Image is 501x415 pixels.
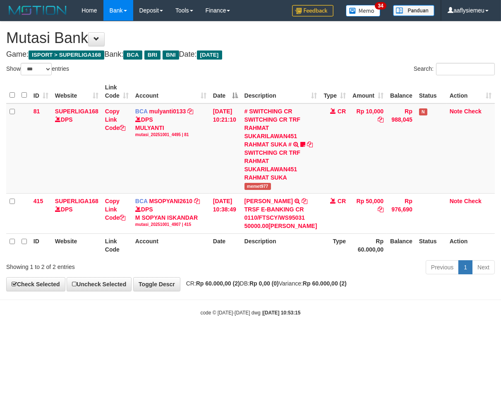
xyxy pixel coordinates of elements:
[245,205,317,230] div: TRSF E-BANKING CR 0110/FTSCY/WS95031 50000.00[PERSON_NAME]
[292,5,333,17] img: Feedback.jpg
[387,233,416,257] th: Balance
[29,50,104,60] span: ISPORT > SUPERLIGA168
[349,103,387,194] td: Rp 10,000
[52,103,102,194] td: DPS
[6,277,65,291] a: Check Selected
[320,233,349,257] th: Type
[163,50,179,60] span: BNI
[149,108,186,115] a: mulyanti0133
[6,30,495,46] h1: Mutasi Bank
[102,80,132,103] th: Link Code: activate to sort column ascending
[245,183,271,190] span: memet977
[21,63,52,75] select: Showentries
[182,280,347,287] span: CR: DB: Variance:
[458,260,472,274] a: 1
[135,115,206,138] div: DPS MULYANTI
[249,280,279,287] strong: Rp 0,00 (0)
[135,108,148,115] span: BCA
[55,198,98,204] a: SUPERLIGA168
[187,108,193,115] a: Copy mulyanti0133 to clipboard
[196,280,240,287] strong: Rp 60.000,00 (2)
[446,233,495,257] th: Action
[436,63,495,75] input: Search:
[6,63,69,75] label: Show entries
[6,50,495,59] h4: Game: Bank: Date:
[149,198,193,204] a: MSOPYANI2610
[387,80,416,103] th: Balance
[135,198,148,204] span: BCA
[52,193,102,233] td: DPS
[210,193,241,233] td: [DATE] 10:38:49
[263,310,300,316] strong: [DATE] 10:53:15
[241,233,321,257] th: Description
[105,108,125,131] a: Copy Link Code
[303,280,347,287] strong: Rp 60.000,00 (2)
[55,108,98,115] a: SUPERLIGA168
[132,233,210,257] th: Account
[52,233,102,257] th: Website
[210,103,241,194] td: [DATE] 10:21:10
[135,205,206,228] div: DPS M SOPYAN ISKANDAR
[302,198,307,204] a: Copy USMAN JAELANI to clipboard
[464,198,482,204] a: Check
[464,108,482,115] a: Check
[30,80,52,103] th: ID: activate to sort column ascending
[144,50,161,60] span: BRI
[245,149,317,182] div: SWITCHING CR TRF RAHMAT SUKARILAWAN451 RAHMAT SUKA
[132,80,210,103] th: Account: activate to sort column ascending
[135,222,206,228] div: mutasi_20251001_4907 | 415
[307,141,313,148] a: Copy # SWITCHING CR SWITCHING CR TRF RAHMAT SUKARILAWAN451 RAHMAT SUKA # to clipboard
[197,50,222,60] span: [DATE]
[387,193,416,233] td: Rp 976,690
[346,5,381,17] img: Button%20Memo.svg
[245,198,293,204] a: [PERSON_NAME]
[201,310,301,316] small: code © [DATE]-[DATE] dwg |
[450,198,463,204] a: Note
[426,260,459,274] a: Previous
[52,80,102,103] th: Website: activate to sort column ascending
[416,80,446,103] th: Status
[241,80,321,103] th: Description: activate to sort column ascending
[6,259,203,271] div: Showing 1 to 2 of 2 entries
[133,277,180,291] a: Toggle Descr
[67,277,132,291] a: Uncheck Selected
[105,198,125,221] a: Copy Link Code
[210,80,241,103] th: Date: activate to sort column descending
[378,206,384,213] a: Copy Rp 50,000 to clipboard
[338,198,346,204] span: CR
[30,233,52,257] th: ID
[349,80,387,103] th: Amount: activate to sort column ascending
[349,233,387,257] th: Rp 60.000,00
[338,108,346,115] span: CR
[34,198,43,204] span: 415
[210,233,241,257] th: Date
[375,2,386,10] span: 34
[393,5,434,16] img: panduan.png
[450,108,463,115] a: Note
[245,108,300,148] a: # SWITCHING CR SWITCHING CR TRF RAHMAT SUKARILAWAN451 RAHMAT SUKA #
[416,233,446,257] th: Status
[102,233,132,257] th: Link Code
[419,108,427,115] span: Has Note
[194,198,200,204] a: Copy MSOPYANI2610 to clipboard
[349,193,387,233] td: Rp 50,000
[378,116,384,123] a: Copy Rp 10,000 to clipboard
[123,50,142,60] span: BCA
[387,103,416,194] td: Rp 988,045
[6,4,69,17] img: MOTION_logo.png
[320,80,349,103] th: Type: activate to sort column ascending
[135,132,206,138] div: mutasi_20251001_4495 | 81
[446,80,495,103] th: Action: activate to sort column ascending
[472,260,495,274] a: Next
[414,63,495,75] label: Search:
[34,108,40,115] span: 81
